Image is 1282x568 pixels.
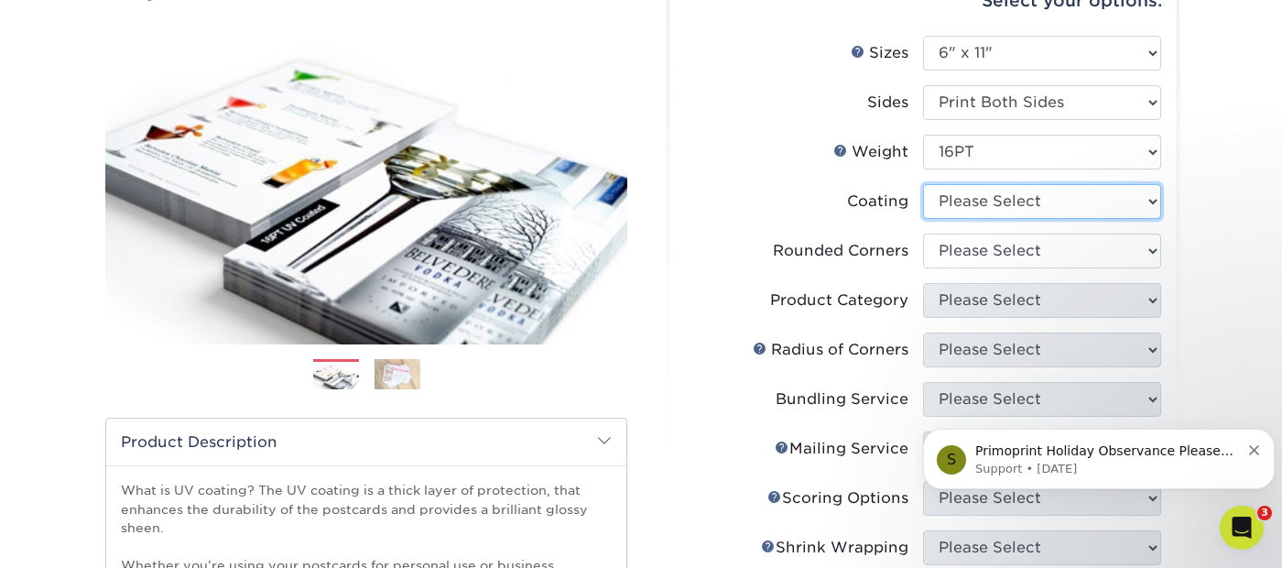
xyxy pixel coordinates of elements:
[916,390,1282,519] iframe: Intercom notifications message
[851,42,908,64] div: Sizes
[775,438,908,460] div: Mailing Service
[761,537,908,559] div: Shrink Wrapping
[847,191,908,213] div: Coating
[770,289,908,311] div: Product Category
[313,360,359,392] img: Postcards 01
[776,388,908,410] div: Bundling Service
[105,4,627,365] img: Glossy UV Coated 01
[1220,506,1264,550] iframe: Intercom live chat
[106,419,626,465] h2: Product Description
[5,512,156,562] iframe: Google Customer Reviews
[753,339,908,361] div: Radius of Corners
[833,141,908,163] div: Weight
[767,487,908,509] div: Scoring Options
[375,358,420,390] img: Postcards 02
[773,240,908,262] div: Rounded Corners
[867,92,908,114] div: Sides
[1257,506,1272,520] span: 3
